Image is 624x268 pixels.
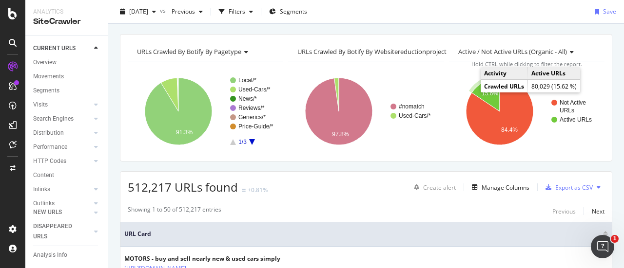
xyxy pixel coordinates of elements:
[168,4,207,19] button: Previous
[591,4,616,19] button: Save
[280,7,307,16] span: Segments
[33,16,100,27] div: SiteCrawler
[33,142,91,152] a: Performance
[482,183,529,192] div: Manage Columns
[482,90,498,97] text: 15.6%
[501,126,518,133] text: 84.4%
[33,114,74,124] div: Search Engines
[33,71,64,82] div: Movements
[33,198,91,209] a: Outlinks
[33,100,48,110] div: Visits
[160,6,168,15] span: vs
[33,250,67,260] div: Analysis Info
[229,7,245,16] div: Filters
[33,142,67,152] div: Performance
[33,71,101,82] a: Movements
[124,254,280,263] div: MOTORS - buy and sell nearly new & used cars simply
[297,47,447,56] span: URLs Crawled By Botify By websitereductionproject
[603,7,616,16] div: Save
[542,179,593,195] button: Export as CSV
[591,235,614,258] iframe: Intercom live chat
[33,86,59,96] div: Segments
[33,207,62,217] div: NEW URLS
[242,189,246,192] img: Equal
[33,43,91,54] a: CURRENT URLS
[33,156,91,166] a: HTTP Codes
[116,4,160,19] button: [DATE]
[611,235,619,243] span: 1
[33,221,91,242] a: DISAPPEARED URLS
[458,47,567,56] span: Active / Not Active URLs (organic - all)
[33,198,55,209] div: Outlinks
[128,179,238,195] span: 512,217 URLs found
[33,156,66,166] div: HTTP Codes
[33,43,76,54] div: CURRENT URLS
[399,103,425,110] text: #nomatch
[592,207,604,215] div: Next
[129,7,148,16] span: 2025 Oct. 3rd
[33,184,50,195] div: Inlinks
[592,205,604,217] button: Next
[560,107,574,114] text: URLs
[468,181,529,193] button: Manage Columns
[124,230,601,238] span: URL Card
[560,116,592,123] text: Active URLs
[33,250,101,260] a: Analysis Info
[33,114,91,124] a: Search Engines
[33,170,101,180] a: Content
[248,186,268,194] div: +0.81%
[215,4,257,19] button: Filters
[555,183,593,192] div: Export as CSV
[481,67,528,80] td: Activity
[176,129,193,136] text: 91.3%
[238,139,247,145] text: 1/3
[33,170,54,180] div: Content
[552,205,576,217] button: Previous
[33,57,57,68] div: Overview
[238,95,257,102] text: News/*
[33,86,101,96] a: Segments
[33,8,100,16] div: Analytics
[238,77,256,84] text: Local/*
[481,80,528,93] td: Crawled URLs
[238,105,265,111] text: Reviews/*
[33,128,64,138] div: Distribution
[33,221,82,242] div: DISAPPEARED URLS
[399,112,431,119] text: Used-Cars/*
[528,80,581,93] td: 80,029 (15.62 %)
[552,207,576,215] div: Previous
[128,69,281,154] svg: A chart.
[168,7,195,16] span: Previous
[135,44,274,59] h4: URLs Crawled By Botify By pagetype
[449,69,602,154] svg: A chart.
[238,114,266,121] text: Generics/*
[288,69,441,154] svg: A chart.
[410,179,456,195] button: Create alert
[471,60,582,68] span: Hold CTRL while clicking to filter the report.
[137,47,241,56] span: URLs Crawled By Botify By pagetype
[423,183,456,192] div: Create alert
[33,207,91,217] a: NEW URLS
[528,67,581,80] td: Active URLs
[238,86,271,93] text: Used-Cars/*
[265,4,311,19] button: Segments
[33,57,101,68] a: Overview
[238,123,273,130] text: Price-Guide/*
[332,131,349,138] text: 97.8%
[295,44,461,59] h4: URLs Crawled By Botify By websitereductionproject
[456,44,596,59] h4: Active / Not Active URLs
[33,184,91,195] a: Inlinks
[33,100,91,110] a: Visits
[128,205,221,217] div: Showing 1 to 50 of 512,217 entries
[33,128,91,138] a: Distribution
[560,99,586,106] text: Not Active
